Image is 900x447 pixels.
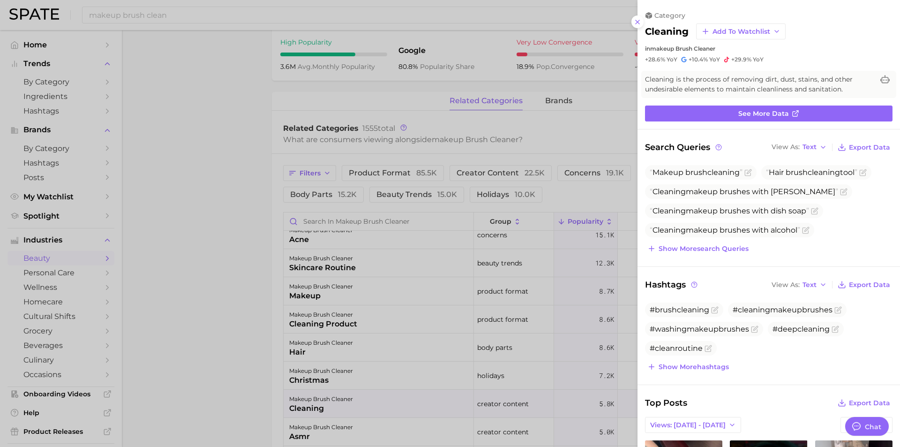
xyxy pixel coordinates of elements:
[652,226,686,235] span: Cleaning
[705,345,712,352] button: Flag as miscategorized or irrelevant
[650,187,838,196] span: makeup brushes with [PERSON_NAME]
[711,306,719,314] button: Flag as miscategorized or irrelevant
[802,144,817,150] span: Text
[650,226,800,235] span: makeup brushes with alcohol
[712,28,770,36] span: Add to Watchlist
[645,141,723,154] span: Search Queries
[766,168,857,177] span: Hair brush tool
[753,56,764,63] span: YoY
[811,207,818,215] button: Flag as miscategorized or irrelevant
[650,168,742,177] span: Makeup brush
[650,344,703,353] span: #cleanroutine
[849,399,890,407] span: Export Data
[772,325,830,333] span: #deepcleaning
[645,360,731,373] button: Show morehashtags
[731,56,751,63] span: +29.9%
[840,417,892,433] button: Columns
[744,169,752,176] button: Flag as miscategorized or irrelevant
[667,56,677,63] span: YoY
[645,45,892,52] div: in
[645,106,892,121] a: See more data
[772,144,800,150] span: View As
[645,417,741,433] button: Views: [DATE] - [DATE]
[832,326,839,333] button: Flag as miscategorized or irrelevant
[650,325,749,333] span: #washingmakeupbrushes
[751,326,758,333] button: Flag as miscategorized or irrelevant
[707,168,740,177] span: cleaning
[696,23,786,39] button: Add to Watchlist
[802,282,817,288] span: Text
[840,188,847,196] button: Flag as miscategorized or irrelevant
[645,242,751,255] button: Show moresearch queries
[654,11,685,20] span: category
[835,141,892,154] button: Export Data
[645,278,699,291] span: Hashtags
[835,278,892,291] button: Export Data
[769,279,829,291] button: View AsText
[659,363,729,371] span: Show more hashtags
[738,110,789,118] span: See more data
[689,56,708,63] span: +10.4%
[650,206,809,215] span: makeup brushes with dish soap
[645,75,874,94] span: Cleaning is the process of removing dirt, dust, stains, and other undesirable elements to maintai...
[709,56,720,63] span: YoY
[645,26,689,37] h2: cleaning
[808,168,840,177] span: cleaning
[650,45,715,52] span: makeup brush cleaner
[835,396,892,409] button: Export Data
[650,421,726,429] span: Views: [DATE] - [DATE]
[645,396,687,409] span: Top Posts
[733,305,832,314] span: #cleaningmakeupbrushes
[802,227,810,234] button: Flag as miscategorized or irrelevant
[652,206,686,215] span: Cleaning
[859,169,867,176] button: Flag as miscategorized or irrelevant
[645,56,665,63] span: +28.6%
[659,245,749,253] span: Show more search queries
[772,282,800,288] span: View As
[834,306,842,314] button: Flag as miscategorized or irrelevant
[650,305,709,314] span: #brushcleaning
[849,281,890,289] span: Export Data
[849,144,890,152] span: Export Data
[769,141,829,153] button: View AsText
[652,187,686,196] span: Cleaning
